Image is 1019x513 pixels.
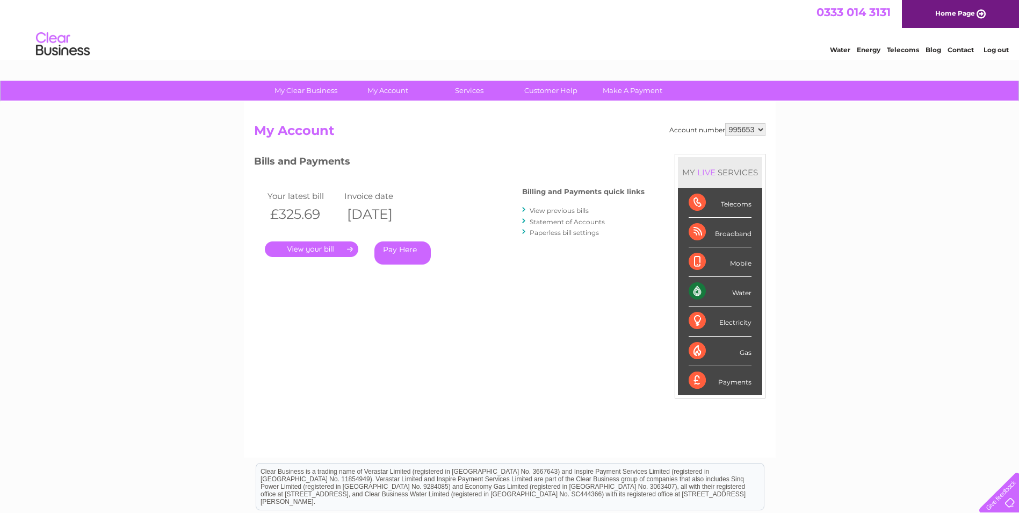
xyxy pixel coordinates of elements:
[265,241,358,257] a: .
[530,218,605,226] a: Statement of Accounts
[522,188,645,196] h4: Billing and Payments quick links
[342,189,419,203] td: Invoice date
[342,203,419,225] th: [DATE]
[530,206,589,215] a: View previous bills
[948,46,974,54] a: Contact
[256,6,764,52] div: Clear Business is a trading name of Verastar Limited (registered in [GEOGRAPHIC_DATA] No. 3667643...
[689,307,751,336] div: Electricity
[35,28,90,61] img: logo.png
[265,189,342,203] td: Your latest bill
[254,123,765,144] h2: My Account
[887,46,919,54] a: Telecoms
[689,218,751,247] div: Broadband
[816,5,891,19] a: 0333 014 3131
[262,81,350,101] a: My Clear Business
[588,81,677,101] a: Make A Payment
[689,277,751,307] div: Water
[507,81,595,101] a: Customer Help
[374,241,431,265] a: Pay Here
[254,154,645,173] h3: Bills and Payments
[343,81,432,101] a: My Account
[689,247,751,277] div: Mobile
[425,81,514,101] a: Services
[678,157,762,188] div: MY SERVICES
[689,337,751,366] div: Gas
[926,46,941,54] a: Blog
[689,366,751,395] div: Payments
[695,167,718,177] div: LIVE
[530,229,599,237] a: Paperless bill settings
[669,123,765,136] div: Account number
[857,46,880,54] a: Energy
[830,46,850,54] a: Water
[265,203,342,225] th: £325.69
[984,46,1009,54] a: Log out
[689,188,751,218] div: Telecoms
